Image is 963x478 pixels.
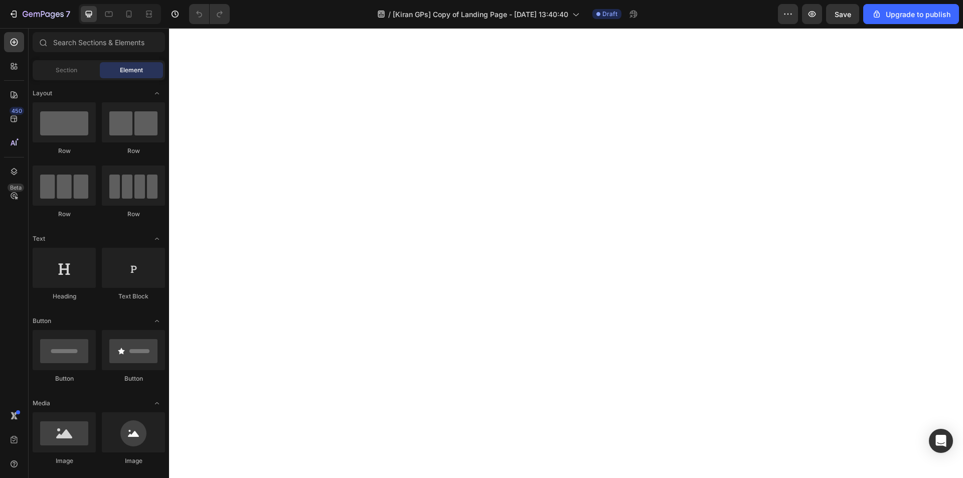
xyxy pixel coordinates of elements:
[66,8,70,20] p: 7
[4,4,75,24] button: 7
[33,456,96,465] div: Image
[33,146,96,155] div: Row
[929,429,953,453] div: Open Intercom Messenger
[33,89,52,98] span: Layout
[149,313,165,329] span: Toggle open
[102,292,165,301] div: Text Block
[33,234,45,243] span: Text
[33,399,50,408] span: Media
[149,395,165,411] span: Toggle open
[102,210,165,219] div: Row
[826,4,859,24] button: Save
[33,316,51,326] span: Button
[835,10,851,19] span: Save
[602,10,617,19] span: Draft
[10,107,24,115] div: 450
[189,4,230,24] div: Undo/Redo
[33,374,96,383] div: Button
[33,210,96,219] div: Row
[102,374,165,383] div: Button
[393,9,568,20] span: [Kiran GPs] Copy of Landing Page - [DATE] 13:40:40
[120,66,143,75] span: Element
[169,28,963,478] iframe: Design area
[149,85,165,101] span: Toggle open
[149,231,165,247] span: Toggle open
[33,32,165,52] input: Search Sections & Elements
[102,146,165,155] div: Row
[33,292,96,301] div: Heading
[863,4,959,24] button: Upgrade to publish
[8,184,24,192] div: Beta
[102,456,165,465] div: Image
[56,66,77,75] span: Section
[872,9,950,20] div: Upgrade to publish
[388,9,391,20] span: /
